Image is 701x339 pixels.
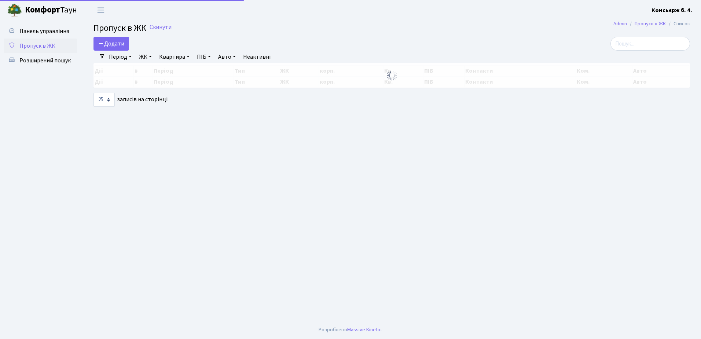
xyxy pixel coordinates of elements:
a: Неактивні [240,51,274,63]
a: Консьєрж б. 4. [652,6,692,15]
a: Massive Kinetic [347,326,381,333]
a: Скинути [150,24,172,31]
b: Консьєрж б. 4. [652,6,692,14]
a: Пропуск в ЖК [635,20,666,28]
div: Розроблено . [319,326,382,334]
a: Пропуск в ЖК [4,39,77,53]
img: Обробка... [386,70,398,81]
select: записів на сторінці [93,93,115,107]
b: Комфорт [25,4,60,16]
a: Розширений пошук [4,53,77,68]
nav: breadcrumb [602,16,701,32]
input: Пошук... [610,37,690,51]
span: Таун [25,4,77,17]
a: Період [106,51,135,63]
span: Додати [98,40,124,48]
a: Додати [93,37,129,51]
span: Панель управління [19,27,69,35]
a: ЖК [136,51,155,63]
img: logo.png [7,3,22,18]
a: Admin [613,20,627,28]
a: Квартира [156,51,192,63]
button: Переключити навігацію [92,4,110,16]
span: Пропуск в ЖК [19,42,55,50]
span: Пропуск в ЖК [93,22,146,34]
label: записів на сторінці [93,93,168,107]
li: Список [666,20,690,28]
a: ПІБ [194,51,214,63]
a: Авто [215,51,239,63]
a: Панель управління [4,24,77,39]
span: Розширений пошук [19,56,71,65]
